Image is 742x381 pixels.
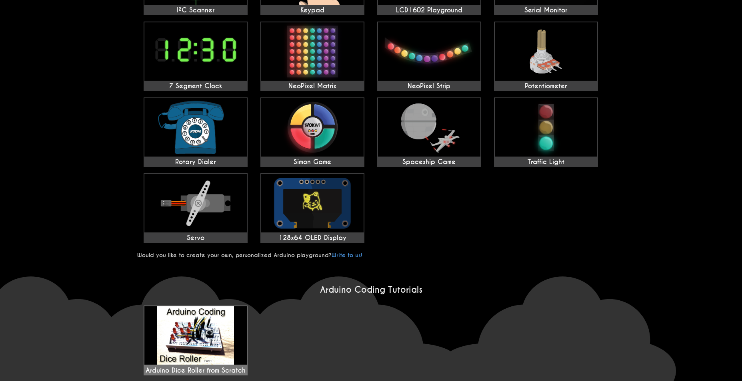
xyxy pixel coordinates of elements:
img: 7 Segment Clock [144,22,247,81]
div: NeoPixel Matrix [261,82,364,90]
div: Spaceship Game [378,158,480,166]
img: Potentiometer [495,22,597,81]
img: Servo [144,174,247,232]
p: Would you like to create your own, personalized Arduino playground? [137,252,605,259]
img: Spaceship Game [378,98,480,157]
img: Rotary Dialer [144,98,247,157]
a: Traffic Light [494,97,598,167]
a: NeoPixel Strip [377,22,481,91]
div: Keypad [261,6,364,14]
a: Spaceship Game [377,97,481,167]
div: LCD1602 Playground [378,6,480,14]
a: Simon Game [260,97,364,167]
a: Rotary Dialer [144,97,248,167]
a: Potentiometer [494,22,598,91]
img: NeoPixel Matrix [261,22,364,81]
div: Traffic Light [495,158,597,166]
div: Serial Monitor [495,6,597,14]
div: I²C Scanner [144,6,247,14]
h2: Arduino Coding Tutorials [137,284,605,295]
img: Traffic Light [495,98,597,157]
a: 128x64 OLED Display [260,173,364,243]
div: Potentiometer [495,82,597,90]
div: Arduino Dice Roller from Scratch [144,306,247,375]
a: Servo [144,173,248,243]
div: Simon Game [261,158,364,166]
a: Arduino Dice Roller from Scratch [144,306,248,375]
img: 128x64 OLED Display [261,174,364,232]
div: Rotary Dialer [144,158,247,166]
a: 7 Segment Clock [144,22,248,91]
a: NeoPixel Matrix [260,22,364,91]
a: Write to us! [332,252,362,259]
img: maxresdefault.jpg [144,306,247,365]
img: NeoPixel Strip [378,22,480,81]
div: 7 Segment Clock [144,82,247,90]
div: Servo [144,234,247,242]
div: 128x64 OLED Display [261,234,364,242]
div: NeoPixel Strip [378,82,480,90]
img: Simon Game [261,98,364,157]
